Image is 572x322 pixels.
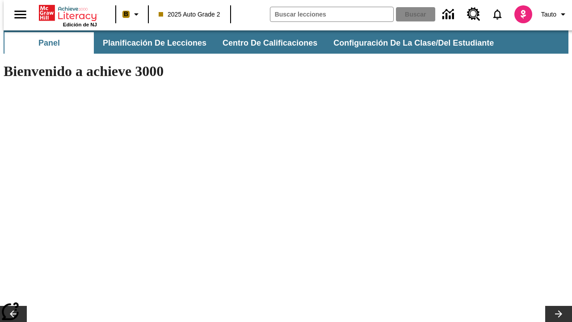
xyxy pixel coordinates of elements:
button: Carrusel de lecciones, seguir [545,306,572,322]
button: Centro de calificaciones [215,32,324,54]
h1: Bienvenido a achieve 3000 [4,63,390,80]
span: 2025 Auto Grade 2 [159,10,220,19]
div: Subbarra de navegación [4,30,568,54]
span: Edición de NJ [63,22,97,27]
a: Centro de información [437,2,462,27]
button: Configuración de la clase/del estudiante [326,32,501,54]
img: avatar image [514,5,532,23]
input: Buscar campo [270,7,393,21]
button: Panel [4,32,94,54]
button: Planificación de lecciones [96,32,214,54]
a: Portada [39,4,97,22]
button: Boost El color de la clase es anaranjado claro. Cambiar el color de la clase. [119,6,145,22]
div: Subbarra de navegación [4,32,502,54]
div: Portada [39,3,97,27]
span: Tauto [541,10,556,19]
a: Notificaciones [486,3,509,26]
span: B [124,8,128,20]
button: Abrir el menú lateral [7,1,34,28]
button: Perfil/Configuración [538,6,572,22]
button: Escoja un nuevo avatar [509,3,538,26]
a: Centro de recursos, Se abrirá en una pestaña nueva. [462,2,486,26]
